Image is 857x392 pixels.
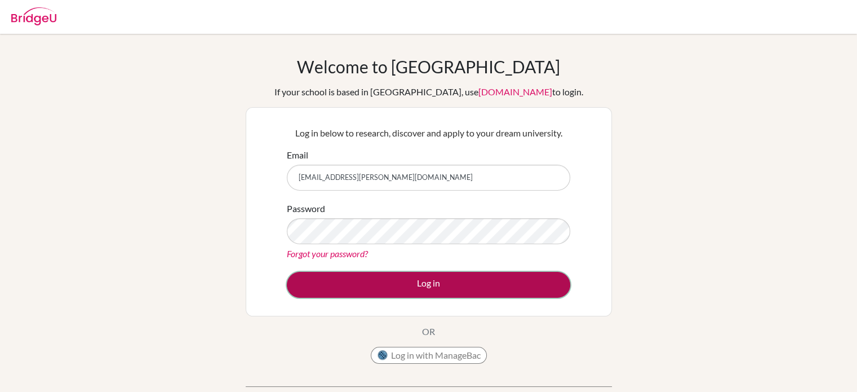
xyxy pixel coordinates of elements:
[287,272,570,298] button: Log in
[371,347,487,364] button: Log in with ManageBac
[422,325,435,338] p: OR
[287,202,325,215] label: Password
[287,148,308,162] label: Email
[287,248,368,259] a: Forgot your password?
[274,85,583,99] div: If your school is based in [GEOGRAPHIC_DATA], use to login.
[478,86,552,97] a: [DOMAIN_NAME]
[11,7,56,25] img: Bridge-U
[297,56,560,77] h1: Welcome to [GEOGRAPHIC_DATA]
[287,126,570,140] p: Log in below to research, discover and apply to your dream university.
